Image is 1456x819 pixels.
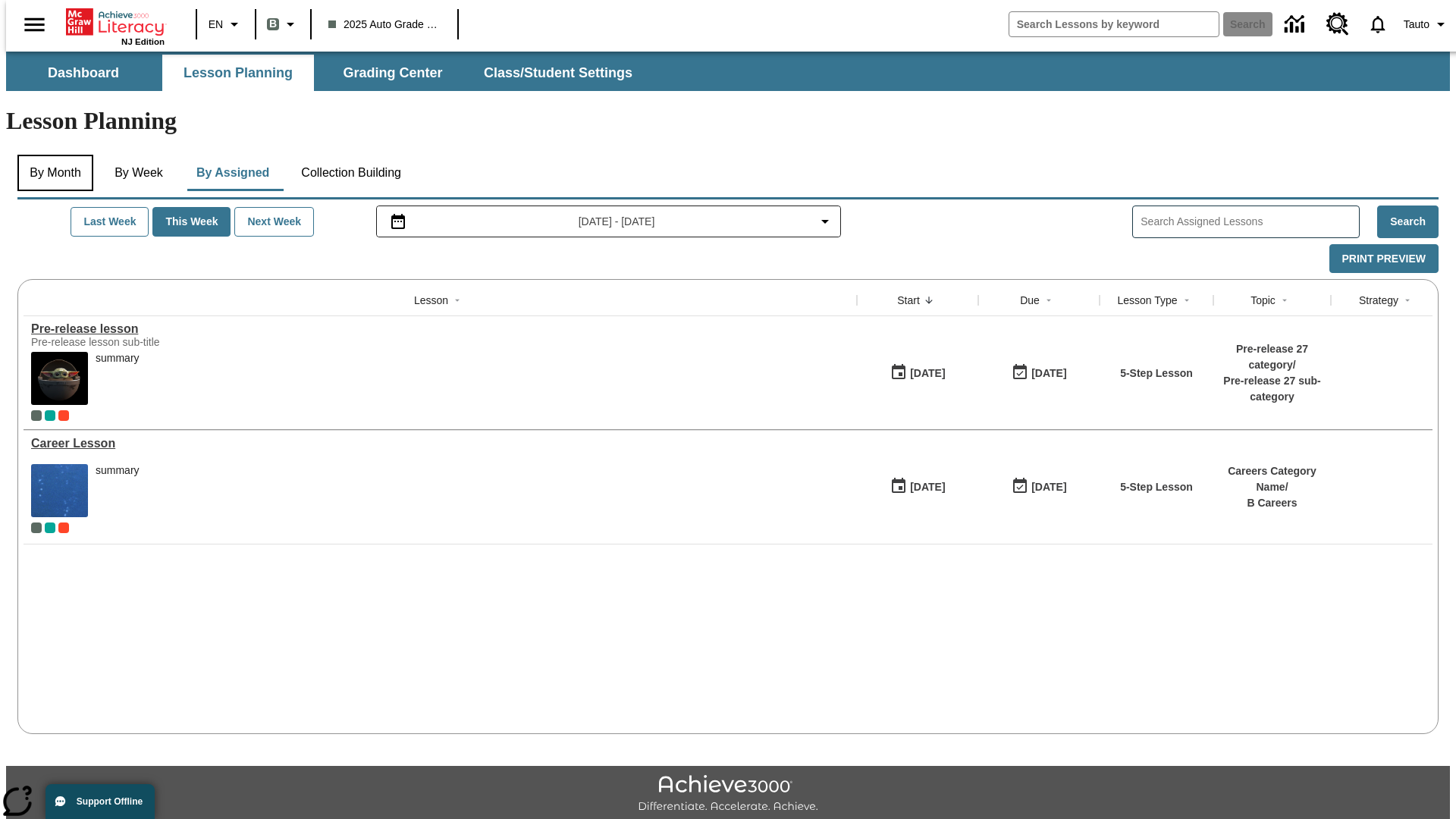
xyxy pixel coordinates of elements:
[66,5,165,46] div: Home
[1358,5,1398,44] a: Notifications
[6,52,1450,91] div: SubNavbar
[885,472,950,501] button: 01/13/25: First time the lesson was available
[45,784,155,819] button: Support Offline
[31,410,42,421] div: Current Class
[96,464,140,477] div: summary
[1221,373,1323,405] p: Pre-release 27 sub-category
[1276,4,1317,45] a: Data Center
[414,293,448,308] div: Lesson
[816,212,834,231] svg: Collapse Date Range Filter
[96,464,140,517] div: summary
[1178,291,1196,309] button: Sort
[6,107,1450,135] h1: Lesson Planning
[472,55,645,91] button: Class/Student Settings
[897,293,920,308] div: Start
[17,155,93,191] button: By Month
[638,775,818,814] img: Achieve3000 Differentiate Accelerate Achieve
[31,352,88,405] img: hero alt text
[121,37,165,46] span: NJ Edition
[71,207,149,237] button: Last Week
[58,410,69,421] div: Test 1
[31,464,88,517] img: fish
[12,2,57,47] button: Open side menu
[96,352,140,365] div: summary
[58,522,69,533] div: Test 1
[1221,495,1323,511] p: B Careers
[448,291,466,309] button: Sort
[96,352,140,405] div: summary
[579,214,655,230] span: [DATE] - [DATE]
[885,359,950,388] button: 01/22/25: First time the lesson was available
[101,155,177,191] button: By Week
[31,437,849,450] div: Career Lesson
[920,291,938,309] button: Sort
[45,522,55,533] div: 2025 Auto Grade 1 A
[1250,293,1276,308] div: Topic
[383,212,835,231] button: Select the date range menu item
[152,207,231,237] button: This Week
[1329,244,1439,274] button: Print Preview
[77,796,143,807] span: Support Offline
[184,155,281,191] button: By Assigned
[1276,291,1294,309] button: Sort
[1020,293,1040,308] div: Due
[162,55,314,91] button: Lesson Planning
[1221,341,1323,373] p: Pre-release 27 category /
[1006,359,1072,388] button: 01/25/26: Last day the lesson can be accessed
[1031,478,1066,497] div: [DATE]
[1117,293,1177,308] div: Lesson Type
[1398,11,1456,38] button: Profile/Settings
[1359,293,1398,308] div: Strategy
[289,155,413,191] button: Collection Building
[31,322,849,336] div: Pre-release lesson
[6,55,646,91] div: SubNavbar
[209,17,223,33] span: EN
[202,11,250,38] button: Language: EN, Select a language
[1031,364,1066,383] div: [DATE]
[328,17,441,33] span: 2025 Auto Grade 1 B
[66,7,165,37] a: Home
[1141,211,1359,233] input: Search Assigned Lessons
[31,322,849,336] a: Pre-release lesson, Lessons
[45,410,55,421] div: 2025 Auto Grade 1 A
[31,437,849,450] a: Career Lesson, Lessons
[31,336,259,348] div: Pre-release lesson sub-title
[1120,479,1193,495] p: 5-Step Lesson
[261,11,306,38] button: Boost Class color is gray green. Change class color
[8,55,159,91] button: Dashboard
[1006,472,1072,501] button: 01/17/26: Last day the lesson can be accessed
[1009,12,1219,36] input: search field
[1221,463,1323,495] p: Careers Category Name /
[1404,17,1429,33] span: Tauto
[1040,291,1058,309] button: Sort
[1377,206,1439,238] button: Search
[1398,291,1417,309] button: Sort
[234,207,314,237] button: Next Week
[910,364,945,383] div: [DATE]
[1120,366,1193,381] p: 5-Step Lesson
[269,14,277,33] span: B
[31,522,42,533] div: Current Class
[1317,4,1358,45] a: Resource Center, Will open in new tab
[910,478,945,497] div: [DATE]
[317,55,469,91] button: Grading Center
